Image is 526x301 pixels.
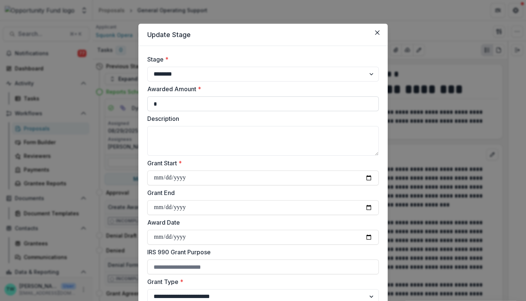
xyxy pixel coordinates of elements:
[147,85,374,93] label: Awarded Amount
[147,55,374,64] label: Stage
[138,24,388,46] header: Update Stage
[371,27,383,39] button: Close
[147,218,374,227] label: Award Date
[147,248,374,257] label: IRS 990 Grant Purpose
[147,277,374,286] label: Grant Type
[147,159,374,168] label: Grant Start
[147,114,374,123] label: Description
[147,188,374,197] label: Grant End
